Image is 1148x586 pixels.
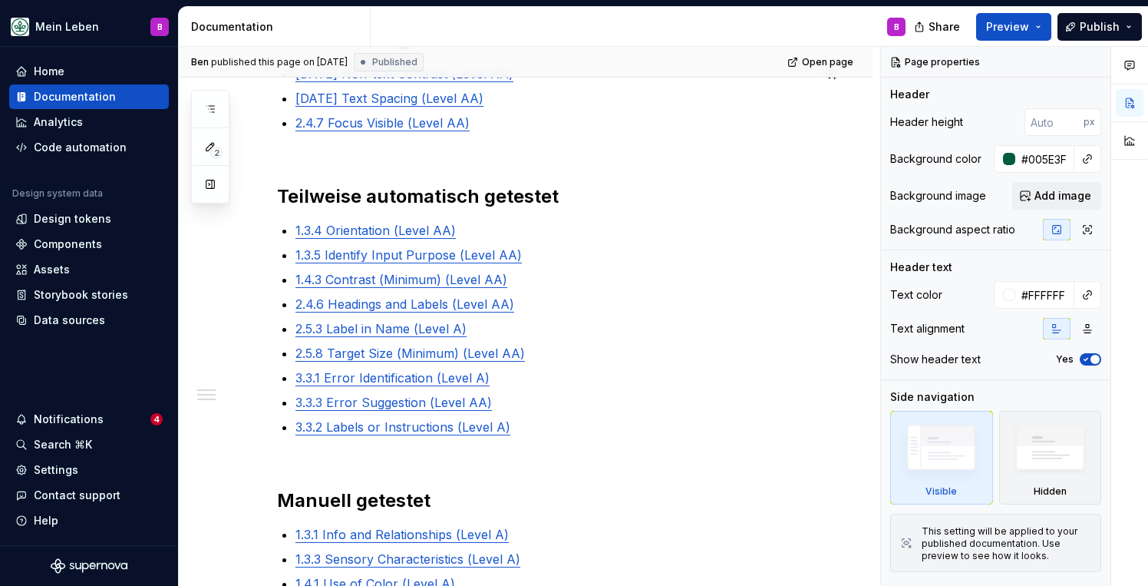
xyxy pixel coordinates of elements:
button: Search ⌘K [9,432,169,457]
div: Components [34,237,102,252]
a: Analytics [9,110,169,134]
div: Text color [890,287,942,303]
div: Background image [890,188,986,204]
a: Settings [9,458,169,482]
button: Publish [1057,13,1142,41]
a: Design tokens [9,207,169,231]
a: Assets [9,257,169,282]
button: Share [906,13,970,41]
label: Yes [1056,353,1074,366]
div: Design system data [12,187,103,200]
div: Search ⌘K [34,437,92,452]
input: Auto [1015,145,1074,173]
div: Visible [925,485,957,498]
div: Data sources [34,313,105,328]
a: Storybook stories [9,283,169,307]
a: 1.3.4 Orientation (Level AA) [295,223,456,238]
a: Components [9,232,169,257]
span: 4 [150,413,163,425]
div: Design tokens [34,211,111,227]
a: 3.3.2 Labels or Instructions (Level A) [295,419,510,435]
div: Mein Leben [35,19,99,35]
div: B [894,21,899,33]
button: Mein LebenB [3,10,175,43]
a: 3.3.3 Error Suggestion (Level AA) [295,395,492,410]
div: Hidden [999,411,1102,505]
a: Documentation [9,84,169,109]
div: Visible [890,411,993,505]
span: Add image [1034,188,1091,204]
div: B [157,21,163,33]
div: Help [34,513,58,528]
div: Assets [34,262,70,277]
div: published this page on [DATE] [211,56,348,68]
div: Documentation [34,89,116,104]
button: Help [9,508,169,533]
div: Show header text [890,352,981,367]
strong: Manuell getestet [277,489,430,512]
span: Open page [802,56,853,68]
div: Contact support [34,488,120,503]
div: Hidden [1034,485,1067,498]
div: Storybook stories [34,287,128,303]
a: Data sources [9,308,169,333]
a: 1.3.3 Sensory Characteristics (Level A) [295,551,520,567]
a: 2.4.6 Headings and Labels (Level AA) [295,296,514,312]
input: Auto [1024,108,1084,136]
svg: Supernova Logo [51,558,127,574]
strong: Teilweise automatisch getestet [277,185,559,207]
a: Home [9,59,169,84]
div: Text alignment [890,321,965,336]
div: Background color [890,151,981,167]
div: Background aspect ratio [890,222,1015,237]
div: Notifications [34,412,104,427]
div: Side navigation [890,389,975,405]
span: Preview [986,19,1029,35]
span: Published [372,56,417,68]
a: 1.3.5 Identify Input Purpose (Level AA) [295,247,522,263]
div: Header [890,87,929,102]
a: 2.4.7 Focus Visible (Level AA) [295,115,470,131]
p: px [1084,116,1095,128]
div: This setting will be applied to your published documentation. Use preview to see how it looks. [922,525,1091,562]
div: Header height [890,114,963,130]
span: Ben [191,56,209,68]
button: Add image [1012,182,1101,210]
a: 2.5.8 Target Size (Minimum) (Level AA) [295,346,525,361]
a: [DATE] Text Spacing (Level AA) [295,91,483,106]
input: Auto [1015,281,1074,309]
button: Contact support [9,483,169,508]
span: Publish [1080,19,1120,35]
div: Code automation [34,140,127,155]
a: 1.3.1 Info and Relationships (Level A) [295,527,509,542]
a: 1.4.3 Contrast (Minimum) (Level AA) [295,272,507,287]
button: Preview [976,13,1051,41]
img: df5db9ef-aba0-4771-bf51-9763b7497661.png [11,18,29,36]
a: Code automation [9,135,169,160]
div: Settings [34,462,78,478]
div: Home [34,64,64,79]
div: Header text [890,260,952,275]
div: Documentation [191,19,364,35]
div: Analytics [34,114,83,130]
a: 3.3.1 Error Identification (Level A) [295,370,490,386]
span: 2 [210,147,223,159]
a: Open page [783,51,860,73]
span: Share [929,19,960,35]
a: 2.5.3 Label in Name (Level A) [295,321,467,336]
button: Notifications4 [9,407,169,432]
